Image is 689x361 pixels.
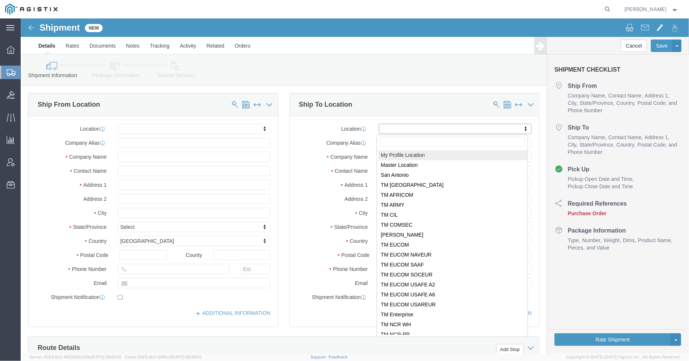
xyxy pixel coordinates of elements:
span: Server: 2025.19.0-49328d0a35e [30,355,121,359]
a: Feedback [329,355,348,359]
a: Support [311,355,329,359]
span: Client: 2025.19.0-129fbcf [124,355,201,359]
span: [DATE] 09:50:51 [91,355,121,359]
img: logo [5,4,58,15]
span: Copyright © [DATE]-[DATE] Agistix Inc., All Rights Reserved [566,354,680,360]
span: [DATE] 09:39:01 [171,355,201,359]
span: Andrew Wacyra [625,5,667,13]
button: [PERSON_NAME] [624,5,679,14]
iframe: FS Legacy Container [21,18,689,353]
